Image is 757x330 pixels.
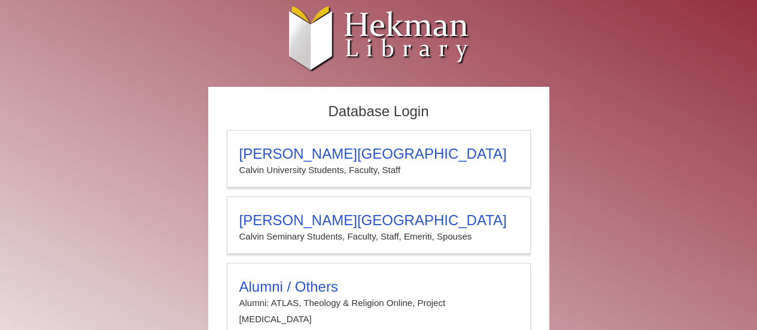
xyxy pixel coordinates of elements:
[239,295,518,327] p: Alumni: ATLAS, Theology & Religion Online, Project [MEDICAL_DATA]
[227,130,531,187] a: [PERSON_NAME][GEOGRAPHIC_DATA]Calvin University Students, Faculty, Staff
[239,278,518,295] h3: Alumni / Others
[221,99,537,124] h2: Database Login
[239,212,518,229] h3: [PERSON_NAME][GEOGRAPHIC_DATA]
[239,162,518,178] p: Calvin University Students, Faculty, Staff
[227,196,531,254] a: [PERSON_NAME][GEOGRAPHIC_DATA]Calvin Seminary Students, Faculty, Staff, Emeriti, Spouses
[239,146,518,162] h3: [PERSON_NAME][GEOGRAPHIC_DATA]
[239,229,518,244] p: Calvin Seminary Students, Faculty, Staff, Emeriti, Spouses
[239,278,518,327] summary: Alumni / OthersAlumni: ATLAS, Theology & Religion Online, Project [MEDICAL_DATA]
